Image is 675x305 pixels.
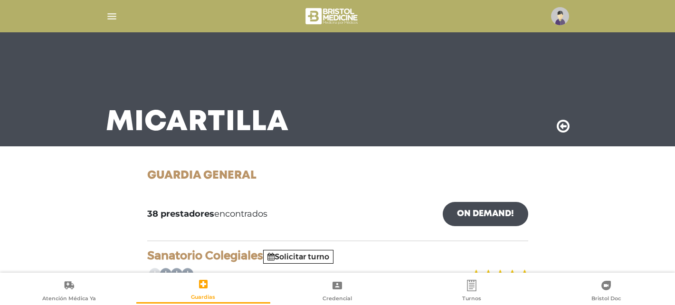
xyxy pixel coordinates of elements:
[147,209,214,219] b: 38 prestadores
[42,295,96,304] span: Atención Médica Ya
[443,202,528,226] a: On Demand!
[551,7,569,25] img: profile-placeholder.svg
[2,279,136,304] a: Atención Médica Ya
[147,208,267,220] span: encontrados
[147,249,528,263] h4: Sanatorio Colegiales
[304,5,361,28] img: bristol-medicine-blanco.png
[106,110,289,135] h3: Mi Cartilla
[323,295,352,304] span: Credencial
[462,295,481,304] span: Turnos
[470,264,530,285] img: estrellas_badge.png
[106,10,118,22] img: Cober_menu-lines-white.svg
[147,169,528,183] h1: Guardia General
[405,279,539,304] a: Turnos
[591,295,621,304] span: Bristol Doc
[270,279,405,304] a: Credencial
[267,252,329,261] a: Solicitar turno
[136,278,271,304] a: Guardias
[539,279,673,304] a: Bristol Doc
[191,294,215,302] span: Guardias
